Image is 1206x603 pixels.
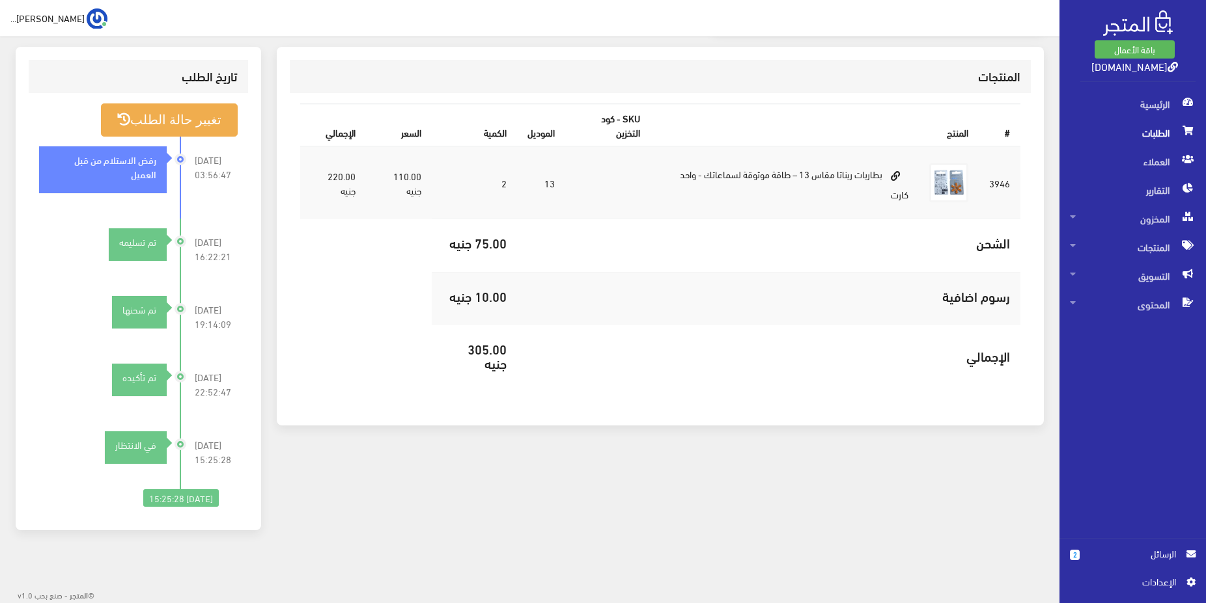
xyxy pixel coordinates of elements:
h5: 10.00 جنيه [442,289,507,303]
div: في الانتظار [105,438,167,452]
span: المخزون [1070,204,1196,233]
span: المنتجات [1070,233,1196,261]
a: المخزون [1059,204,1206,233]
button: تغيير حالة الطلب [101,103,238,137]
div: [DATE] 15:25:28 [143,489,219,507]
th: الموديل [517,104,565,146]
span: الطلبات [1070,118,1196,147]
span: المحتوى [1070,290,1196,319]
span: [DATE] 22:52:47 [195,370,238,399]
iframe: Drift Widget Chat Controller [16,514,65,563]
h3: تاريخ الطلب [39,70,238,83]
span: [PERSON_NAME]... [10,10,85,26]
h5: اﻹجمالي [527,349,1011,363]
td: بطاريات ريناتا مقاس 13 – طاقة موثوقة لسماعاتك - واحد كارت [651,146,919,219]
span: العملاء [1070,147,1196,176]
a: الرئيسية [1059,90,1206,118]
img: ... [87,8,107,29]
span: اﻹعدادات [1080,574,1175,589]
h5: الشحن [527,235,1011,250]
a: باقة الأعمال [1095,40,1175,59]
td: 3946 [979,146,1020,219]
a: المحتوى [1059,290,1206,319]
span: - صنع بحب v1.0 [18,587,68,602]
th: اﻹجمالي [300,104,366,146]
a: [DOMAIN_NAME] [1091,57,1178,75]
div: تم تأكيده [112,370,167,384]
strong: رفض الاستلام من قبل العميل [74,152,156,181]
td: 110.00 جنيه [366,146,432,219]
span: التسويق [1070,261,1196,290]
a: المنتجات [1059,233,1206,261]
td: 220.00 جنيه [300,146,366,219]
a: 2 الرسائل [1070,546,1196,574]
h3: المنتجات [300,70,1020,83]
td: 2 [432,146,517,219]
th: السعر [366,104,432,146]
a: العملاء [1059,147,1206,176]
a: اﻹعدادات [1070,574,1196,595]
a: التقارير [1059,176,1206,204]
span: 2 [1070,550,1080,560]
span: الرئيسية [1070,90,1196,118]
img: . [1103,10,1173,36]
th: المنتج [651,104,979,146]
td: 13 [517,146,565,219]
a: الطلبات [1059,118,1206,147]
span: [DATE] 19:14:09 [195,302,238,331]
span: [DATE] 16:22:21 [195,235,238,263]
span: [DATE] 15:25:28 [195,438,238,466]
th: # [979,104,1020,146]
div: تم شحنها [112,302,167,317]
strong: المتجر [70,589,88,600]
th: SKU - كود التخزين [565,104,651,146]
div: © [5,586,94,603]
th: الكمية [432,104,517,146]
span: [DATE] 03:56:47 [195,153,238,181]
span: الرسائل [1090,546,1176,561]
a: ... [PERSON_NAME]... [10,8,107,29]
h5: 75.00 جنيه [442,235,507,250]
span: التقارير [1070,176,1196,204]
h5: رسوم اضافية [527,289,1011,303]
div: تم تسليمه [109,235,167,249]
h5: 305.00 جنيه [442,342,507,370]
